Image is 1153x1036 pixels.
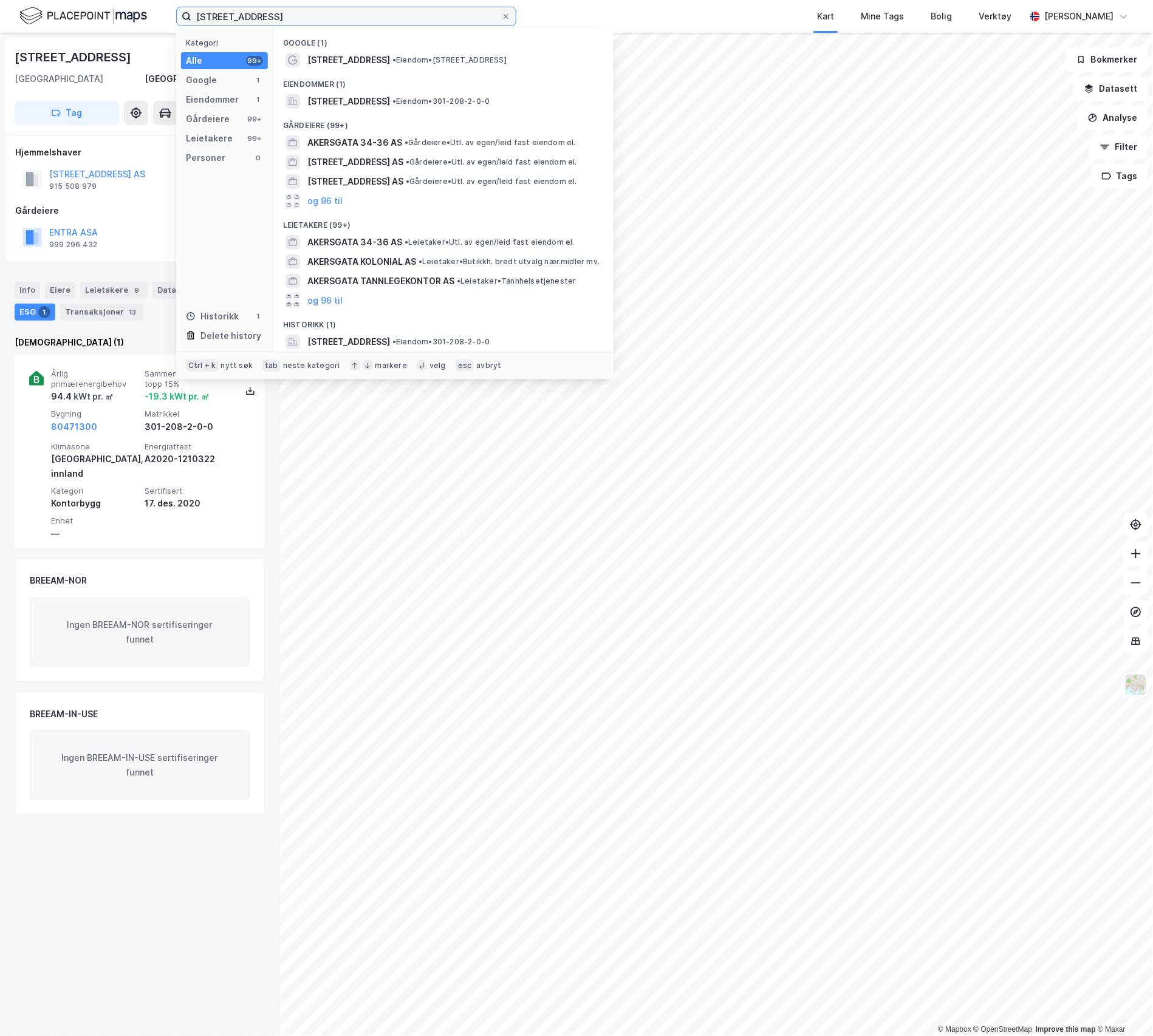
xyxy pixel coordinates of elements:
[145,72,265,86] div: [GEOGRAPHIC_DATA], 208/2
[191,7,501,26] input: Søk på adresse, matrikkel, gårdeiere, leietakere eller personer
[30,598,250,667] div: Ingen BREEAM-NOR sertifiseringer funnet
[406,177,577,186] span: Gårdeiere • Utl. av egen/leid fast eiendom el.
[273,29,614,50] div: Google (1)
[861,9,905,24] div: Mine Tags
[60,304,143,321] div: Transaksjoner
[405,138,408,147] span: •
[51,516,140,526] span: Enhet
[15,304,55,321] div: ESG
[392,337,490,347] span: Eiendom • 301-208-2-0-0
[200,329,261,343] div: Delete history
[186,360,219,372] div: Ctrl + k
[1092,978,1153,1036] iframe: Chat Widget
[273,310,614,332] div: Historikk (1)
[392,337,396,346] span: •
[406,177,409,186] span: •
[392,97,396,106] span: •
[307,194,343,208] button: og 96 til
[253,312,263,321] div: 1
[375,361,407,370] div: markere
[938,1026,971,1034] a: Mapbox
[15,282,40,299] div: Info
[126,306,139,318] div: 13
[15,203,264,218] div: Gårdeiere
[186,53,202,68] div: Alle
[1078,106,1148,130] button: Analyse
[246,56,263,66] div: 99+
[145,420,233,434] div: 301-208-2-0-0
[145,486,233,496] span: Sertifisert
[186,151,225,165] div: Personer
[457,276,460,285] span: •
[1092,164,1148,188] button: Tags
[145,441,233,452] span: Energiattest
[72,389,114,404] div: kWt pr. ㎡
[1036,1026,1096,1034] a: Improve this map
[145,452,233,466] div: A2020-1210322
[253,153,263,163] div: 0
[30,573,87,588] div: BREEAM-NOR
[307,155,403,169] span: [STREET_ADDRESS] AS
[405,237,408,247] span: •
[51,496,140,511] div: Kontorbygg
[307,254,416,269] span: AKERSGATA KOLONIAL AS
[392,97,490,106] span: Eiendom • 301-208-2-0-0
[307,174,403,189] span: [STREET_ADDRESS] AS
[15,145,264,160] div: Hjemmelshaver
[974,1026,1033,1034] a: OpenStreetMap
[253,75,263,85] div: 1
[246,114,263,124] div: 99+
[15,72,103,86] div: [GEOGRAPHIC_DATA]
[51,452,140,481] div: [GEOGRAPHIC_DATA], innland
[186,73,217,87] div: Google
[307,53,390,67] span: [STREET_ADDRESS]
[405,138,576,148] span: Gårdeiere • Utl. av egen/leid fast eiendom el.
[307,335,390,349] span: [STREET_ADDRESS]
[307,293,343,308] button: og 96 til
[30,707,98,721] div: BREEAM-IN-USE
[145,409,233,419] span: Matrikkel
[307,235,402,250] span: AKERSGATA 34-36 AS
[186,309,239,324] div: Historikk
[1124,673,1148,697] img: Z
[38,306,50,318] div: 1
[406,157,577,167] span: Gårdeiere • Utl. av egen/leid fast eiendom el.
[1074,77,1148,101] button: Datasett
[30,731,250,800] div: Ingen BREEAM-IN-USE sertifiseringer funnet
[253,95,263,104] div: 1
[273,111,614,133] div: Gårdeiere (99+)
[49,182,97,191] div: 915 508 979
[273,211,614,233] div: Leietakere (99+)
[456,360,474,372] div: esc
[817,9,834,24] div: Kart
[1092,978,1153,1036] div: Kontrollprogram for chat
[1045,9,1114,24] div: [PERSON_NAME]
[307,94,390,109] span: [STREET_ADDRESS]
[273,70,614,92] div: Eiendommer (1)
[15,101,119,125] button: Tag
[307,135,402,150] span: AKERSGATA 34-36 AS
[51,409,140,419] span: Bygning
[51,369,140,390] span: Årlig primærenergibehov
[15,47,134,67] div: [STREET_ADDRESS]
[186,38,268,47] div: Kategori
[246,134,263,143] div: 99+
[979,9,1012,24] div: Verktøy
[186,112,230,126] div: Gårdeiere
[406,157,409,166] span: •
[221,361,253,370] div: nytt søk
[51,441,140,452] span: Klimasone
[152,282,213,299] div: Datasett
[51,420,97,434] button: 80471300
[49,240,97,250] div: 999 296 432
[51,486,140,496] span: Kategori
[283,361,340,370] div: neste kategori
[186,92,239,107] div: Eiendommer
[307,274,454,288] span: AKERSGATA TANNLEGEKONTOR AS
[19,5,147,27] img: logo.f888ab2527a4732fd821a326f86c7f29.svg
[131,284,143,296] div: 9
[419,257,600,267] span: Leietaker • Butikkh. bredt utvalg nær.midler mv.
[145,496,233,511] div: 17. des. 2020
[51,389,114,404] div: 94.4
[51,527,140,541] div: —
